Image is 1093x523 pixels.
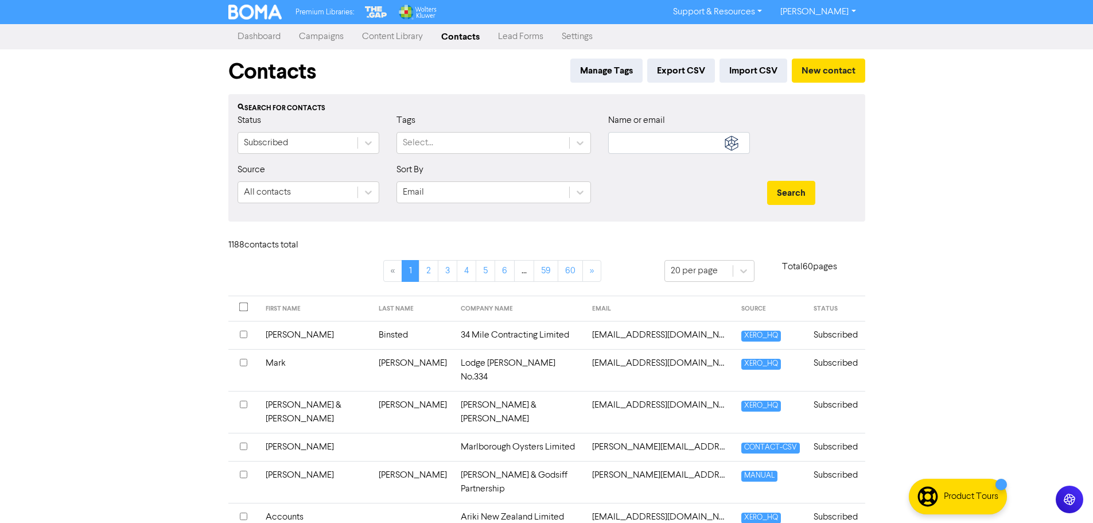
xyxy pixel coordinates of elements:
[754,260,865,274] p: Total 60 pages
[495,260,515,282] a: Page 6
[585,321,734,349] td: 12pbinz@gmail.com
[807,296,865,321] th: STATUS
[353,25,432,48] a: Content Library
[238,103,856,114] div: Search for contacts
[403,136,433,150] div: Select...
[403,185,424,199] div: Email
[402,260,419,282] a: Page 1 is your current page
[585,391,734,433] td: 6orout@gmail.com
[734,296,807,321] th: SOURCE
[244,136,288,150] div: Subscribed
[228,25,290,48] a: Dashboard
[767,181,815,205] button: Search
[238,114,261,127] label: Status
[372,296,454,321] th: LAST NAME
[741,443,800,454] span: CONTACT-CSV
[238,163,265,177] label: Source
[457,260,476,282] a: Page 4
[244,185,291,199] div: All contacts
[585,461,734,503] td: aaron@rainbowstation.co.nz
[228,5,282,20] img: BOMA Logo
[585,349,734,391] td: 1973webby@gmail.com
[585,296,734,321] th: EMAIL
[438,260,457,282] a: Page 3
[807,349,865,391] td: Subscribed
[372,321,454,349] td: Binsted
[295,9,354,16] span: Premium Libraries:
[647,59,715,83] button: Export CSV
[454,296,585,321] th: COMPANY NAME
[792,59,865,83] button: New contact
[741,359,781,370] span: XERO_HQ
[582,260,601,282] a: »
[719,59,787,83] button: Import CSV
[664,3,771,21] a: Support & Resources
[570,59,643,83] button: Manage Tags
[608,114,665,127] label: Name or email
[454,321,585,349] td: 34 Mile Contracting Limited
[489,25,553,48] a: Lead Forms
[259,321,372,349] td: [PERSON_NAME]
[259,349,372,391] td: Mark
[396,114,415,127] label: Tags
[228,240,320,251] h6: 1188 contact s total
[553,25,602,48] a: Settings
[807,433,865,461] td: Subscribed
[454,391,585,433] td: [PERSON_NAME] & [PERSON_NAME]
[771,3,865,21] a: [PERSON_NAME]
[259,296,372,321] th: FIRST NAME
[454,461,585,503] td: [PERSON_NAME] & Godsiff Partnership
[259,391,372,433] td: [PERSON_NAME] & [PERSON_NAME]
[807,461,865,503] td: Subscribed
[372,461,454,503] td: [PERSON_NAME]
[419,260,438,282] a: Page 2
[671,264,718,278] div: 20 per page
[363,5,388,20] img: The Gap
[432,25,489,48] a: Contacts
[558,260,583,282] a: Page 60
[476,260,495,282] a: Page 5
[454,433,585,461] td: Marlborough Oysters Limited
[372,349,454,391] td: [PERSON_NAME]
[228,59,316,85] h1: Contacts
[396,163,423,177] label: Sort By
[398,5,437,20] img: Wolters Kluwer
[585,433,734,461] td: aaron@marloysters.co.nz
[534,260,558,282] a: Page 59
[372,391,454,433] td: [PERSON_NAME]
[290,25,353,48] a: Campaigns
[741,331,781,342] span: XERO_HQ
[454,349,585,391] td: Lodge [PERSON_NAME] No.334
[259,433,372,461] td: [PERSON_NAME]
[741,471,777,482] span: MANUAL
[259,461,372,503] td: [PERSON_NAME]
[1036,468,1093,523] iframe: Chat Widget
[741,401,781,412] span: XERO_HQ
[807,391,865,433] td: Subscribed
[807,321,865,349] td: Subscribed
